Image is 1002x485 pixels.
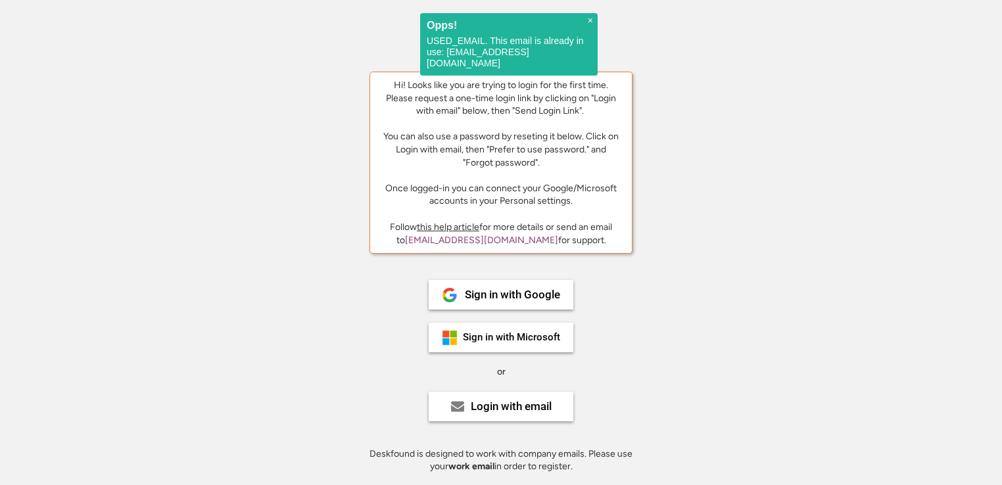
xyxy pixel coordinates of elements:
[465,289,560,300] div: Sign in with Google
[471,401,552,412] div: Login with email
[380,221,622,246] div: Follow for more details or send an email to for support.
[463,333,560,342] div: Sign in with Microsoft
[353,448,649,473] div: Deskfound is designed to work with company emails. Please use your in order to register.
[442,287,458,303] img: 1024px-Google__G__Logo.svg.png
[417,221,479,233] a: this help article
[497,365,506,379] div: or
[442,330,458,346] img: ms-symbollockup_mssymbol_19.png
[427,20,591,31] h2: Opps!
[588,15,593,26] span: ×
[405,235,558,246] a: [EMAIL_ADDRESS][DOMAIN_NAME]
[427,35,591,69] p: USED_EMAIL. This email is already in use: [EMAIL_ADDRESS][DOMAIN_NAME]
[448,461,494,472] strong: work email
[380,79,622,208] div: Hi! Looks like you are trying to login for the first time. Please request a one-time login link b...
